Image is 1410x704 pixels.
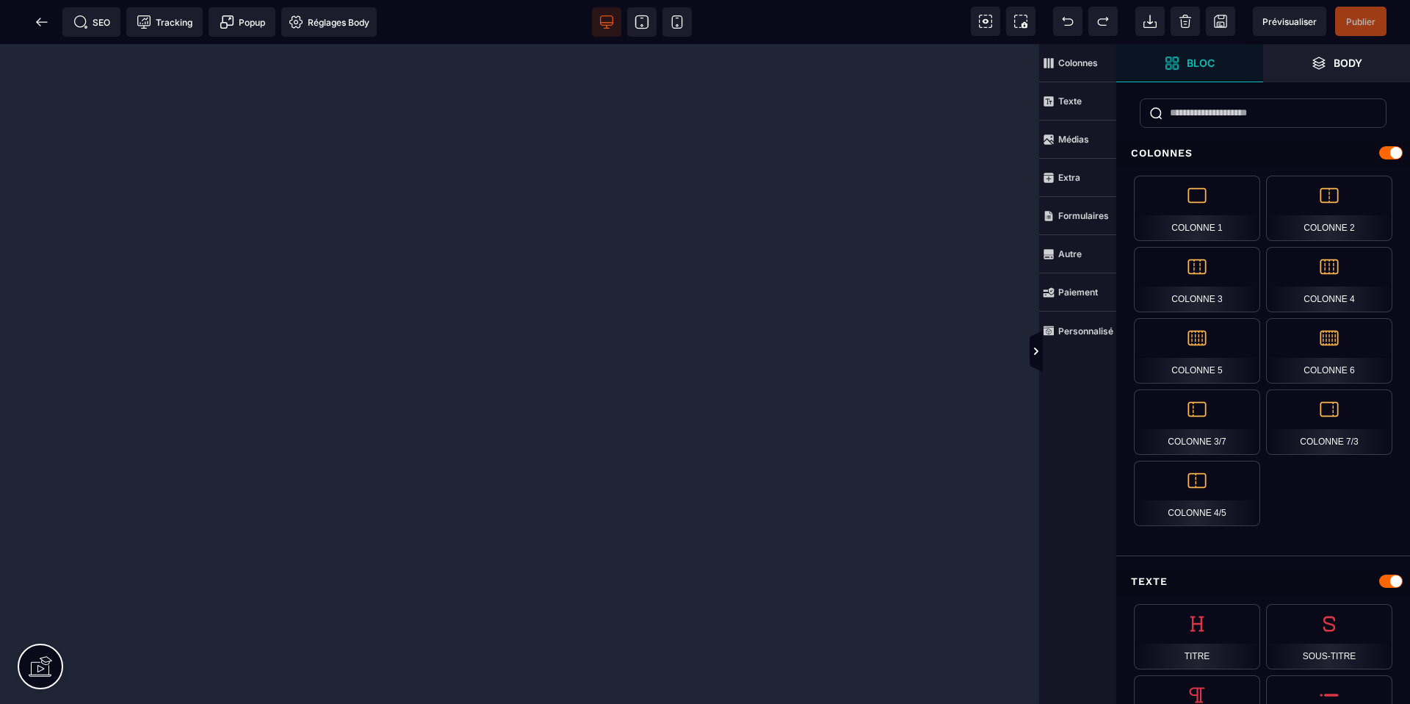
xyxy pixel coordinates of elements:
div: Colonne 5 [1134,318,1260,384]
div: Colonne 7/3 [1266,389,1392,455]
span: Favicon [281,7,377,37]
span: Colonnes [1039,44,1116,82]
strong: Texte [1058,96,1082,107]
span: Enregistrer [1206,7,1235,36]
span: Défaire [1053,7,1082,36]
span: Capture d'écran [1006,7,1035,36]
strong: Bloc [1187,57,1215,68]
span: Métadata SEO [62,7,120,37]
span: Afficher les vues [1116,330,1131,374]
strong: Personnalisé [1058,326,1113,337]
span: Nettoyage [1171,7,1200,36]
span: Popup [220,15,265,29]
span: Enregistrer le contenu [1335,7,1386,36]
div: Colonne 3 [1134,247,1260,312]
span: Voir tablette [627,7,657,37]
span: Publier [1346,16,1375,27]
span: Médias [1039,121,1116,159]
span: SEO [73,15,110,29]
span: Prévisualiser [1262,16,1317,27]
span: Voir bureau [592,7,621,37]
span: Retour [27,7,57,37]
div: Colonne 6 [1266,318,1392,384]
strong: Formulaires [1058,210,1109,221]
strong: Paiement [1058,287,1098,298]
div: Colonne 1 [1134,176,1260,241]
div: Colonnes [1116,140,1410,167]
span: Texte [1039,82,1116,121]
div: Sous-titre [1266,604,1392,669]
span: Extra [1039,159,1116,197]
span: Importer [1135,7,1165,36]
strong: Colonnes [1058,57,1098,68]
div: Colonne 2 [1266,176,1392,241]
span: Tracking [137,15,192,29]
strong: Médias [1058,134,1089,145]
strong: Autre [1058,248,1082,259]
span: Aperçu [1253,7,1326,36]
span: Code de suivi [126,7,203,37]
strong: Body [1334,57,1362,68]
span: Autre [1039,235,1116,273]
span: Personnalisé [1039,312,1116,350]
div: Texte [1116,568,1410,595]
div: Colonne 4 [1266,247,1392,312]
span: Créer une alerte modale [209,7,275,37]
div: Titre [1134,604,1260,669]
span: Réglages Body [289,15,369,29]
span: Ouvrir les blocs [1116,44,1263,82]
span: Voir les composants [971,7,1000,36]
span: Rétablir [1088,7,1118,36]
span: Paiement [1039,273,1116,312]
span: Ouvrir les calques [1263,44,1410,82]
span: Formulaires [1039,197,1116,235]
span: Voir mobile [662,7,692,37]
div: Colonne 3/7 [1134,389,1260,455]
div: Colonne 4/5 [1134,461,1260,526]
strong: Extra [1058,172,1080,183]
